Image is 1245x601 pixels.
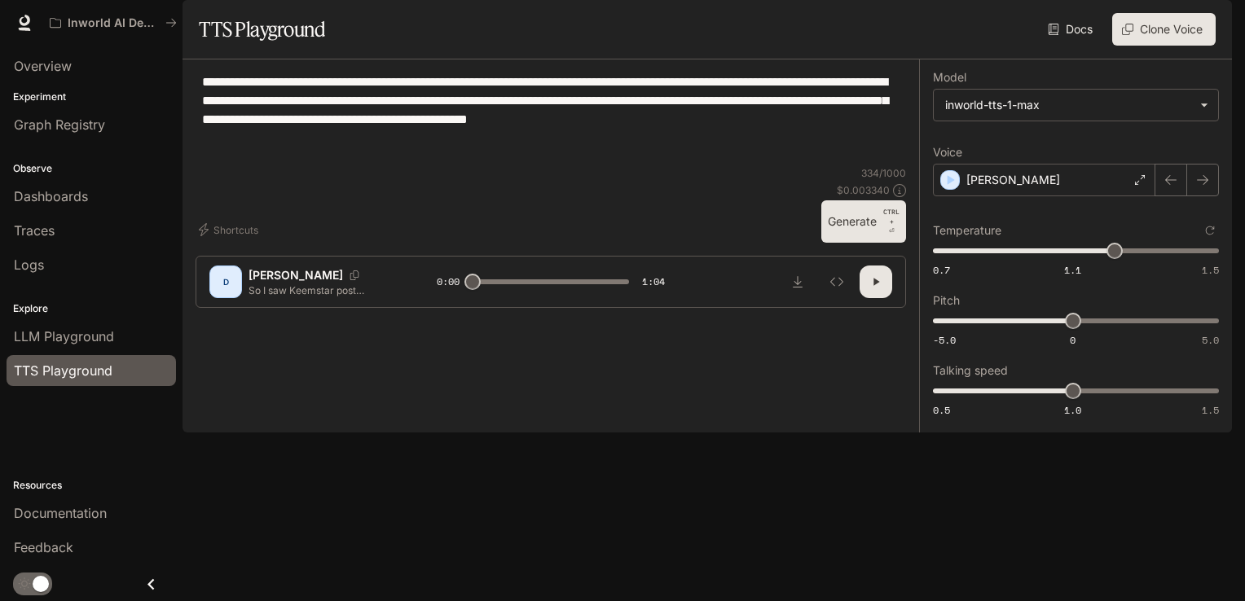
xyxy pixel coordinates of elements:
[249,283,398,297] p: So I saw Keemstar post something that gave me a good laugh. "[PERSON_NAME] assassin had over 2600...
[1045,13,1099,46] a: Docs
[1202,263,1219,277] span: 1.5
[933,365,1008,376] p: Talking speed
[933,403,950,417] span: 0.5
[1201,222,1219,239] button: Reset to default
[1202,333,1219,347] span: 5.0
[1064,263,1081,277] span: 1.1
[249,267,343,283] p: [PERSON_NAME]
[933,295,960,306] p: Pitch
[933,72,966,83] p: Model
[196,217,265,243] button: Shortcuts
[933,225,1001,236] p: Temperature
[861,166,906,180] p: 334 / 1000
[933,147,962,158] p: Voice
[933,333,956,347] span: -5.0
[199,13,325,46] h1: TTS Playground
[934,90,1218,121] div: inworld-tts-1-max
[1202,403,1219,417] span: 1.5
[883,207,900,236] p: ⏎
[343,270,366,280] button: Copy Voice ID
[1070,333,1076,347] span: 0
[781,265,814,298] button: Download audio
[945,97,1192,113] div: inworld-tts-1-max
[437,274,460,290] span: 0:00
[68,16,159,30] p: Inworld AI Demos
[883,207,900,226] p: CTRL +
[213,269,239,295] div: D
[821,200,906,243] button: GenerateCTRL +⏎
[42,7,184,39] button: All workspaces
[933,263,950,277] span: 0.7
[1112,13,1216,46] button: Clone Voice
[966,172,1060,188] p: [PERSON_NAME]
[642,274,665,290] span: 1:04
[820,265,853,298] button: Inspect
[837,183,890,197] p: $ 0.003340
[1064,403,1081,417] span: 1.0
